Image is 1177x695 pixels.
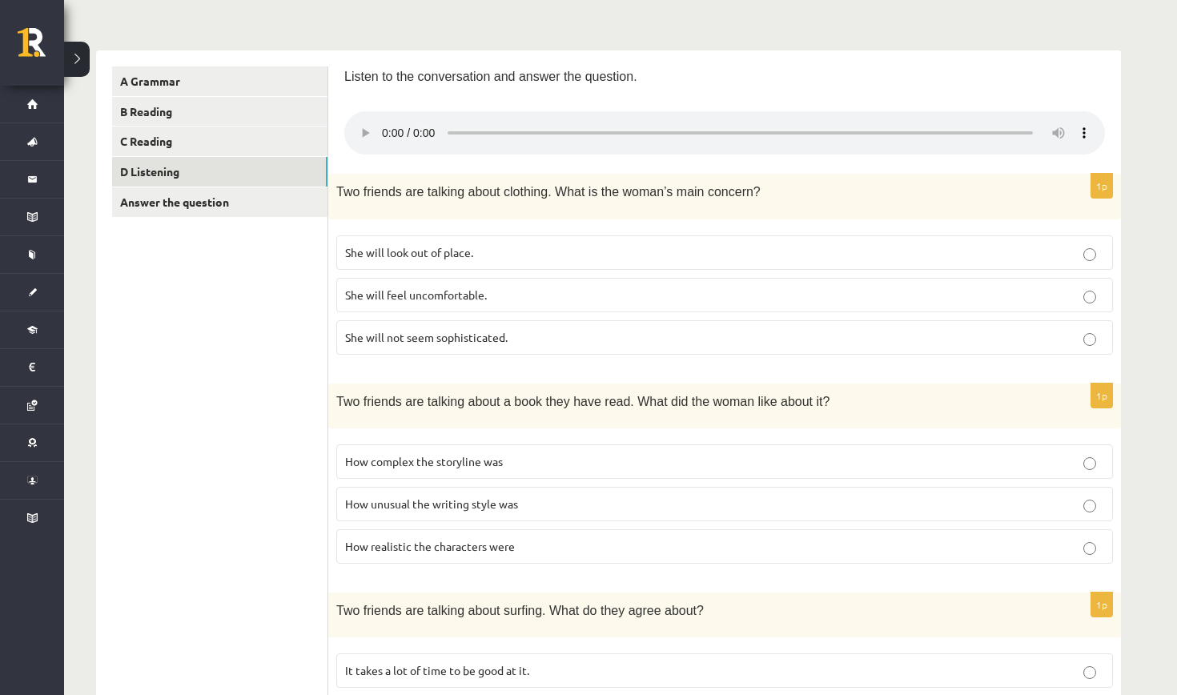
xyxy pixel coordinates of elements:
span: She will feel uncomfortable. [345,287,487,302]
a: Rīgas 1. Tālmācības vidusskola [18,28,64,68]
input: She will not seem sophisticated. [1083,333,1096,346]
input: How realistic the characters were [1083,542,1096,555]
span: Two friends are talking about clothing. What is the woman’s main concern? [336,185,761,199]
span: She will not seem sophisticated. [345,330,508,344]
span: Listen to the conversation and answer the question. [344,70,637,83]
span: How complex the storyline was [345,454,503,468]
span: It takes a lot of time to be good at it. [345,663,529,677]
input: She will look out of place. [1083,248,1096,261]
p: 1p [1091,173,1113,199]
input: How complex the storyline was [1083,457,1096,470]
a: Answer the question [112,187,327,217]
input: How unusual the writing style was [1083,500,1096,512]
p: 1p [1091,592,1113,617]
p: 1p [1091,383,1113,408]
span: How unusual the writing style was [345,496,518,511]
span: Two friends are talking about a book they have read. What did the woman like about it? [336,395,830,408]
input: She will feel uncomfortable. [1083,291,1096,303]
a: D Listening [112,157,327,187]
a: C Reading [112,127,327,156]
a: B Reading [112,97,327,127]
span: She will look out of place. [345,245,473,259]
span: Two friends are talking about surfing. What do they agree about? [336,604,704,617]
span: How realistic the characters were [345,539,515,553]
a: A Grammar [112,66,327,96]
input: It takes a lot of time to be good at it. [1083,666,1096,679]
